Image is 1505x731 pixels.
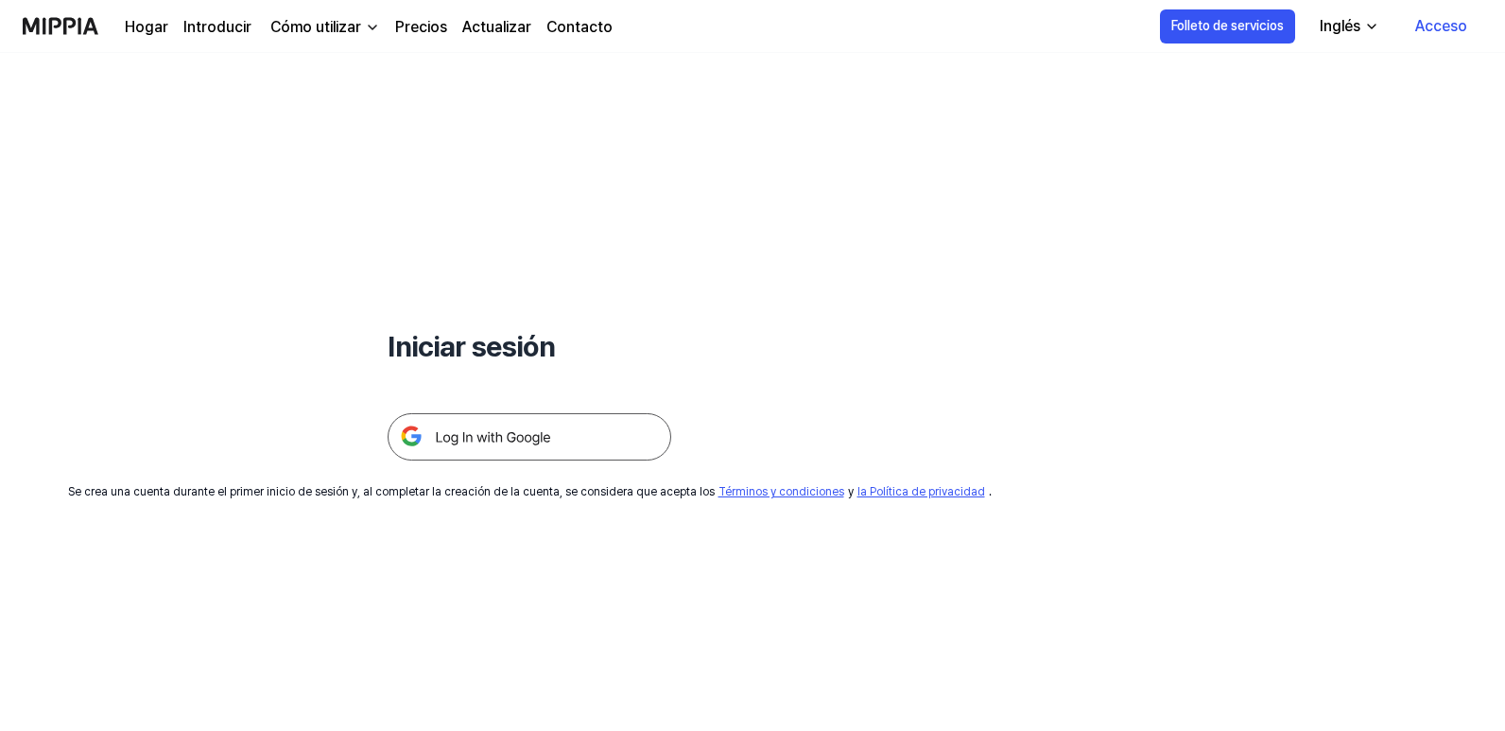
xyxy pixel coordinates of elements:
a: Introducir [183,16,251,39]
font: Introducir [183,18,251,36]
font: . [989,485,992,498]
font: Inglés [1320,17,1360,35]
a: Hogar [125,16,168,39]
font: Folleto de servicios [1171,18,1284,33]
font: Cómo utilizar [270,18,361,36]
a: la Política de privacidad [857,485,985,498]
img: 구글 로그인 버튼 [388,413,671,461]
a: Términos y condiciones [718,485,844,498]
font: Iniciar sesión [388,329,555,363]
a: Actualizar [462,16,531,39]
a: Precios [395,16,447,39]
a: Contacto [546,16,613,39]
font: Precios [395,18,447,36]
img: abajo [365,20,380,35]
font: Acceso [1415,17,1467,35]
font: Hogar [125,18,168,36]
font: Se crea una cuenta durante el primer inicio de sesión y, al completar la creación de la cuenta, s... [68,485,715,498]
font: Contacto [546,18,613,36]
button: Inglés [1305,8,1391,45]
font: y [848,485,854,498]
font: Actualizar [462,18,531,36]
button: Folleto de servicios [1160,9,1295,44]
button: Cómo utilizar [267,16,380,39]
